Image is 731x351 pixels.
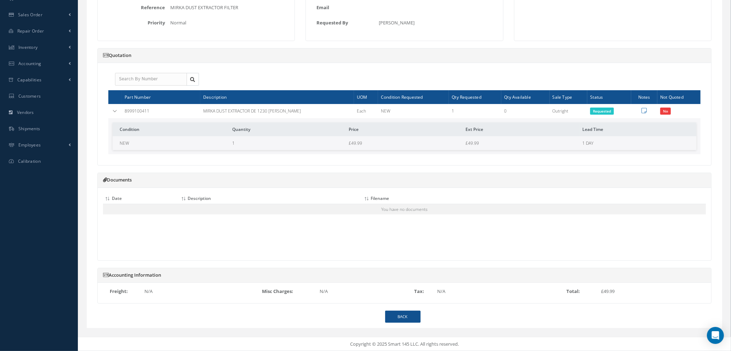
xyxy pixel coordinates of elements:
span: Shipments [18,126,40,132]
span: N/A [139,288,243,298]
span: Customers [18,93,41,99]
th: Description [179,193,362,204]
div: [PERSON_NAME] [373,19,498,29]
span: £49.99 [596,288,699,298]
input: Search By Number [115,73,187,86]
span: £49.99 [466,140,479,146]
label: Misc Charges: [257,288,314,295]
span: Vendors [17,109,34,115]
th: Condition [113,122,229,136]
div: Normal [165,19,289,29]
th: Date [103,193,163,204]
span: UOM [357,93,367,100]
h5: Quotation [103,53,706,58]
span: You have no documents [381,206,428,212]
label: Tax: [409,288,432,295]
th: Filename [362,193,664,204]
td: Outright [550,104,588,118]
span: Status [590,93,603,100]
label: Priority [103,19,165,27]
td: 0 [501,104,549,118]
th: Price [346,122,463,136]
div: Copyright © 2025 Smart 145 LLC. All rights reserved. [85,341,724,348]
span: Sale Type [553,93,572,100]
span: Not Quoted [660,93,684,100]
label: Reference [103,4,165,11]
span: Inventory [18,44,38,50]
label: Total: [561,288,596,295]
h5: Documents [103,177,399,183]
span: 1 DAY [582,140,593,146]
td: NEW [378,104,449,118]
td: 1 [449,104,501,118]
span: Notes [638,93,650,100]
span: Requested [590,108,614,115]
span: Capabilities [17,77,42,83]
th: Ext Price [463,122,579,136]
span: Employees [18,142,41,148]
span: No [660,108,671,115]
span: Qty Available [504,93,531,100]
div: MIRKA DUST EXTRACTOR FILTER [165,4,289,14]
span: Repair Order [17,28,44,34]
span: N/A [432,288,547,298]
th: Quantity [229,122,346,136]
span: NEW [120,140,129,146]
span: Accounting [18,61,41,67]
td: Each [354,104,378,118]
span: N/A [314,288,395,298]
th: Lead Time [579,122,696,136]
h5: Accounting Information [103,272,706,278]
label: Requested By [311,19,373,27]
span: Description [203,93,227,100]
span: 1 [232,140,235,146]
a: BACK [385,311,421,323]
span: Condition Requested [381,93,423,100]
span: Qty Requested [452,93,481,100]
label: Email [311,4,373,11]
span: Calibration [18,158,41,164]
span: Sales Order [18,12,42,18]
label: Freight: [104,288,139,295]
div: Open Intercom Messenger [707,327,724,344]
td: 8999100411 [122,104,200,118]
span: Part Number [125,93,151,100]
span: £49.99 [349,140,362,146]
td: MIRKA DUST EXTRACTOR DE 1230 [PERSON_NAME] [200,104,354,118]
